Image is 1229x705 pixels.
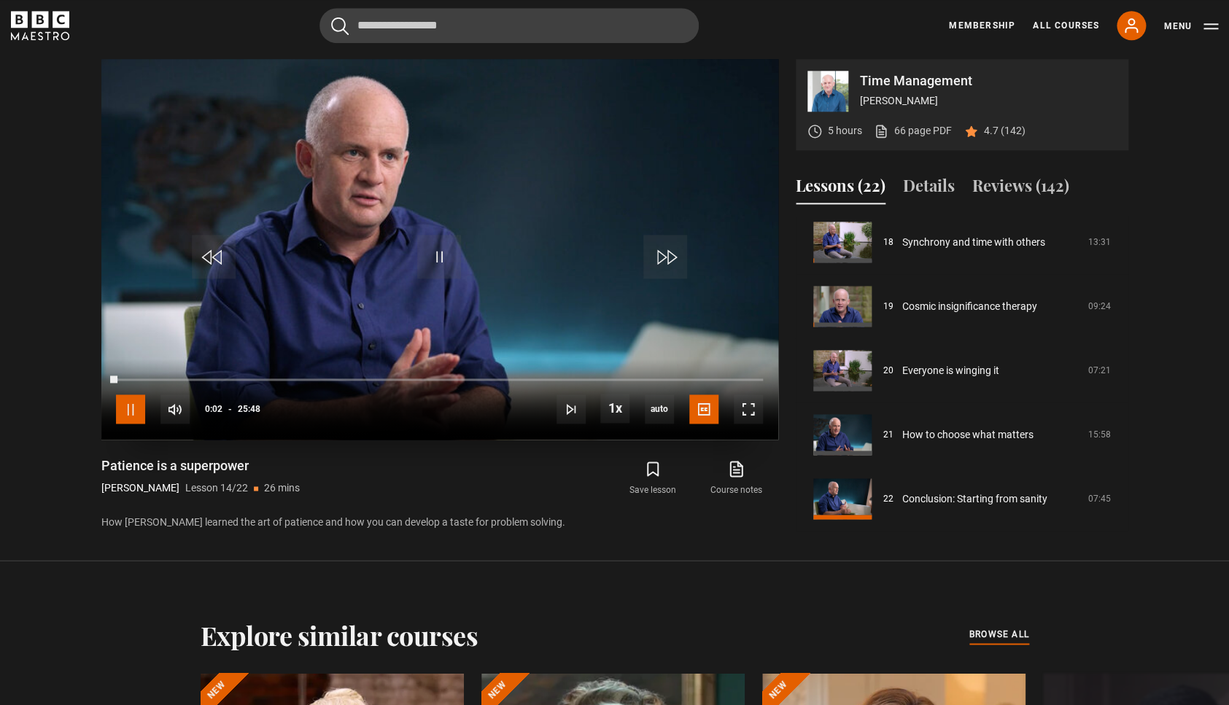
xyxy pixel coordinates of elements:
button: Pause [116,394,145,424]
a: How to choose what matters [902,427,1034,443]
h1: Patience is a superpower [101,457,300,475]
button: Toggle navigation [1163,19,1218,34]
span: 0:02 [205,396,222,422]
button: Submit the search query [331,17,349,35]
button: Next Lesson [557,394,586,424]
p: Lesson 14/22 [185,480,248,496]
a: 66 page PDF [874,123,952,139]
p: How [PERSON_NAME] learned the art of patience and how you can develop a taste for problem solving. [101,514,778,529]
a: All Courses [1033,19,1099,32]
button: Playback Rate [600,394,629,423]
a: Cosmic insignificance therapy [902,299,1037,314]
button: Save lesson [611,457,694,499]
button: Captions [689,394,718,424]
a: Membership [949,19,1015,32]
video-js: Video Player [101,59,778,440]
svg: BBC Maestro [11,11,69,40]
p: Time Management [860,74,1117,87]
button: Mute [160,394,190,424]
a: Course notes [694,457,778,499]
span: - [228,404,232,414]
a: Everyone is winging it [902,363,999,378]
div: Progress Bar [116,378,762,381]
span: auto [645,394,674,424]
p: [PERSON_NAME] [101,480,179,496]
a: Conclusion: Starting from sanity [902,491,1047,507]
button: Lessons (22) [796,174,885,204]
button: Fullscreen [734,394,763,424]
span: 25:48 [238,396,260,422]
a: browse all [969,626,1029,642]
a: Synchrony and time with others [902,235,1045,250]
p: 4.7 (142) [984,123,1026,139]
p: 5 hours [828,123,862,139]
span: browse all [969,626,1029,641]
input: Search [319,8,699,43]
p: [PERSON_NAME] [860,93,1117,109]
p: 26 mins [264,480,300,496]
button: Details [903,174,955,204]
h2: Explore similar courses [201,619,478,650]
button: Reviews (142) [972,174,1069,204]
